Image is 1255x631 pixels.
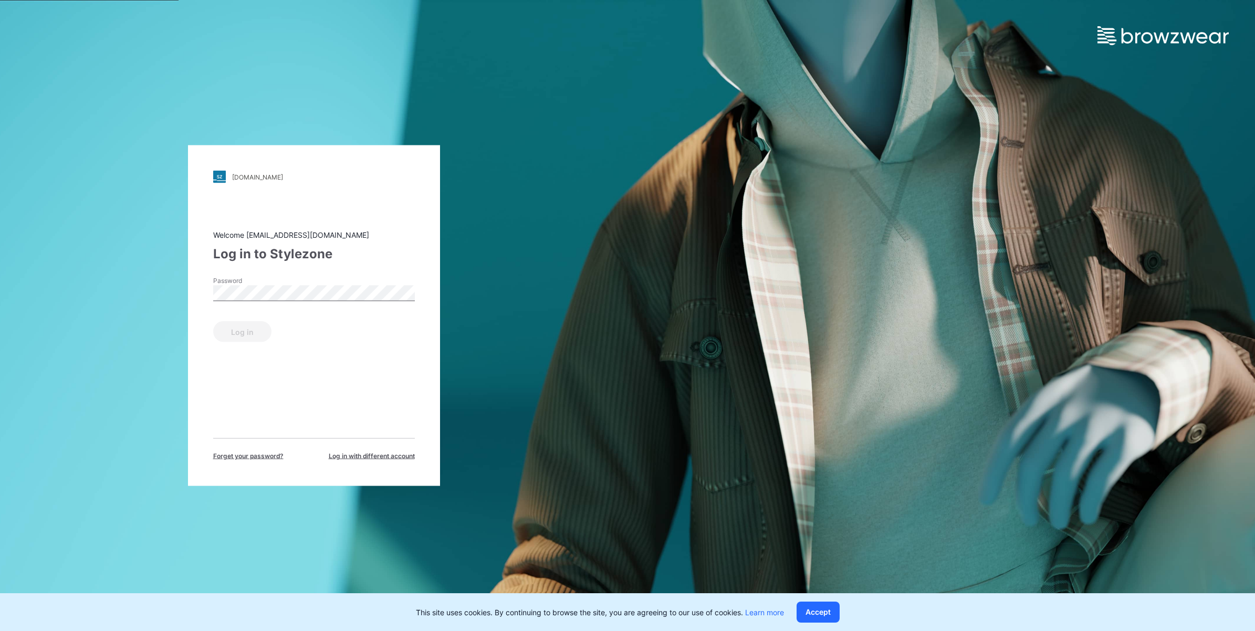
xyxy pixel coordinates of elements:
[1097,26,1229,45] img: browzwear-logo.e42bd6dac1945053ebaf764b6aa21510.svg
[213,451,284,461] span: Forget your password?
[416,607,784,618] p: This site uses cookies. By continuing to browse the site, you are agreeing to our use of cookies.
[213,171,415,183] a: [DOMAIN_NAME]
[213,171,226,183] img: stylezone-logo.562084cfcfab977791bfbf7441f1a819.svg
[745,608,784,617] a: Learn more
[232,173,283,181] div: [DOMAIN_NAME]
[213,276,287,286] label: Password
[329,451,415,461] span: Log in with different account
[797,602,840,623] button: Accept
[213,229,415,240] div: Welcome [EMAIL_ADDRESS][DOMAIN_NAME]
[213,245,415,264] div: Log in to Stylezone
